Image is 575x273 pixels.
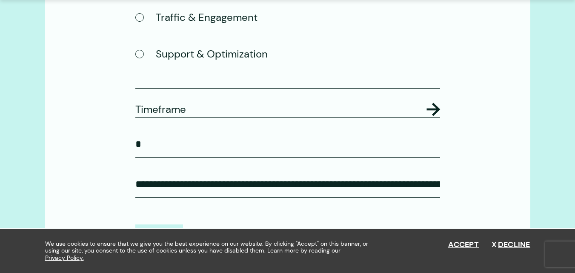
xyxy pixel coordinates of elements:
[45,240,375,262] span: We use cookies to ensure that we give you the best experience on our website. By clicking "Accept...
[448,240,479,250] button: Accept
[135,46,268,63] label: Support & Optimization
[135,9,257,26] label: Traffic & Engagement
[492,240,530,250] button: Decline
[45,254,84,262] a: Privacy Policy.
[135,224,193,249] button: SEND MESSAGE
[135,102,440,117] legend: Timeframe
